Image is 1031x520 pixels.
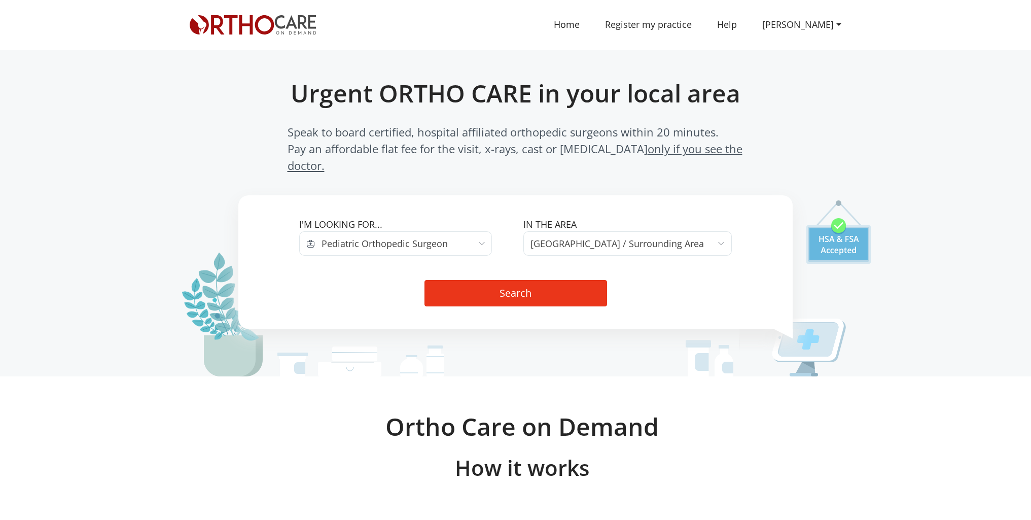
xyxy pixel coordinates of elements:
h3: How it works [196,455,848,480]
label: I'm looking for... [299,218,508,231]
a: Register my practice [592,13,704,36]
button: Search [424,280,607,306]
span: Speak to board certified, hospital affiliated orthopedic surgeons within 20 minutes. Pay an affor... [288,124,744,174]
a: [PERSON_NAME] [750,13,854,36]
a: Help [704,13,750,36]
a: Home [541,13,592,36]
span: Pediatric Orthopedic Surgeon [322,236,448,251]
label: In the area [523,218,732,231]
h1: Urgent ORTHO CARE in your local area [261,79,770,108]
h2: Ortho Care on Demand [196,412,848,441]
span: Los Angeles / Surrounding Area [523,231,732,256]
span: Pediatric Orthopedic Surgeon [315,231,492,256]
span: Los Angeles / Surrounding Area [530,236,704,251]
